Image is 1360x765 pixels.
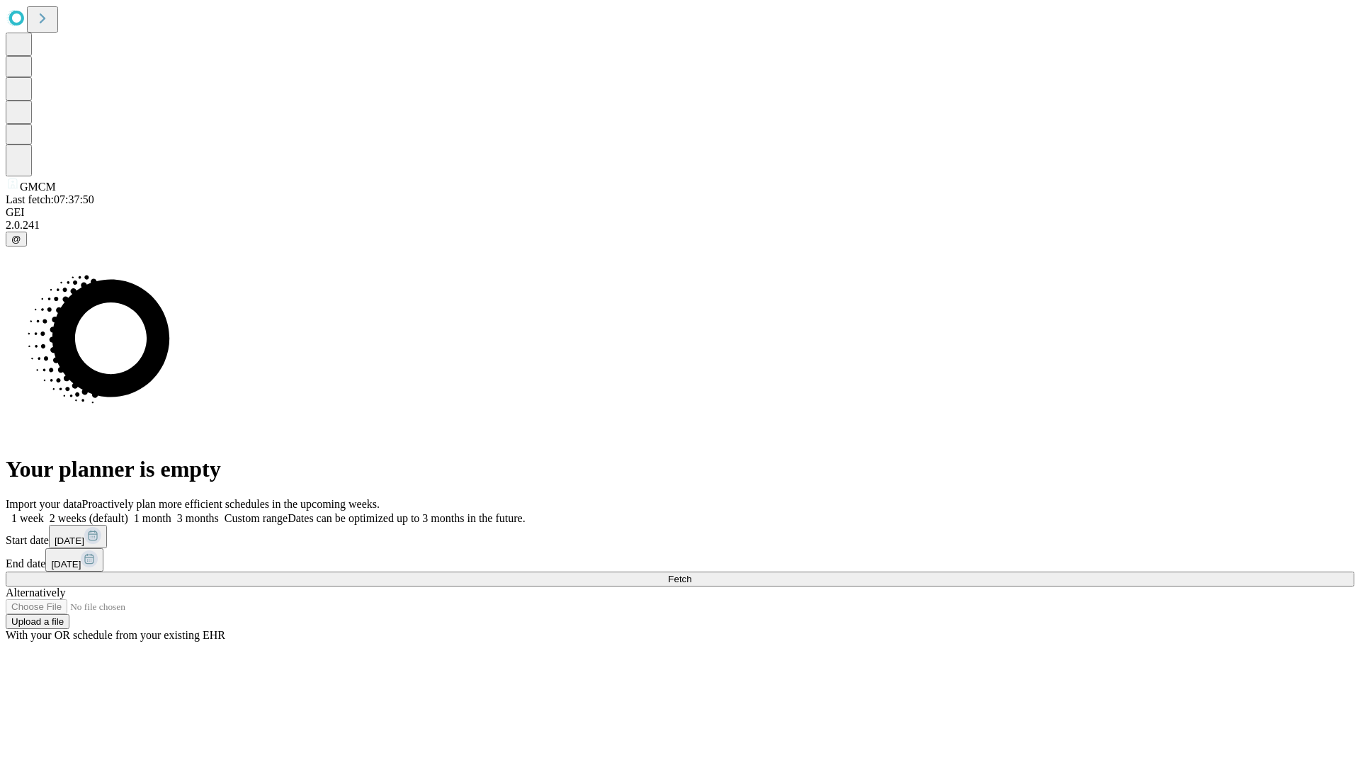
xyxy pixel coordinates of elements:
[288,512,525,524] span: Dates can be optimized up to 3 months in the future.
[134,512,171,524] span: 1 month
[20,181,56,193] span: GMCM
[55,535,84,546] span: [DATE]
[177,512,219,524] span: 3 months
[6,614,69,629] button: Upload a file
[6,586,65,599] span: Alternatively
[6,629,225,641] span: With your OR schedule from your existing EHR
[668,574,691,584] span: Fetch
[11,234,21,244] span: @
[6,525,1354,548] div: Start date
[82,498,380,510] span: Proactively plan more efficient schedules in the upcoming weeks.
[6,548,1354,572] div: End date
[6,456,1354,482] h1: Your planner is empty
[49,525,107,548] button: [DATE]
[51,559,81,569] span: [DATE]
[6,498,82,510] span: Import your data
[6,572,1354,586] button: Fetch
[6,206,1354,219] div: GEI
[50,512,128,524] span: 2 weeks (default)
[6,219,1354,232] div: 2.0.241
[45,548,103,572] button: [DATE]
[225,512,288,524] span: Custom range
[6,232,27,246] button: @
[6,193,94,205] span: Last fetch: 07:37:50
[11,512,44,524] span: 1 week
